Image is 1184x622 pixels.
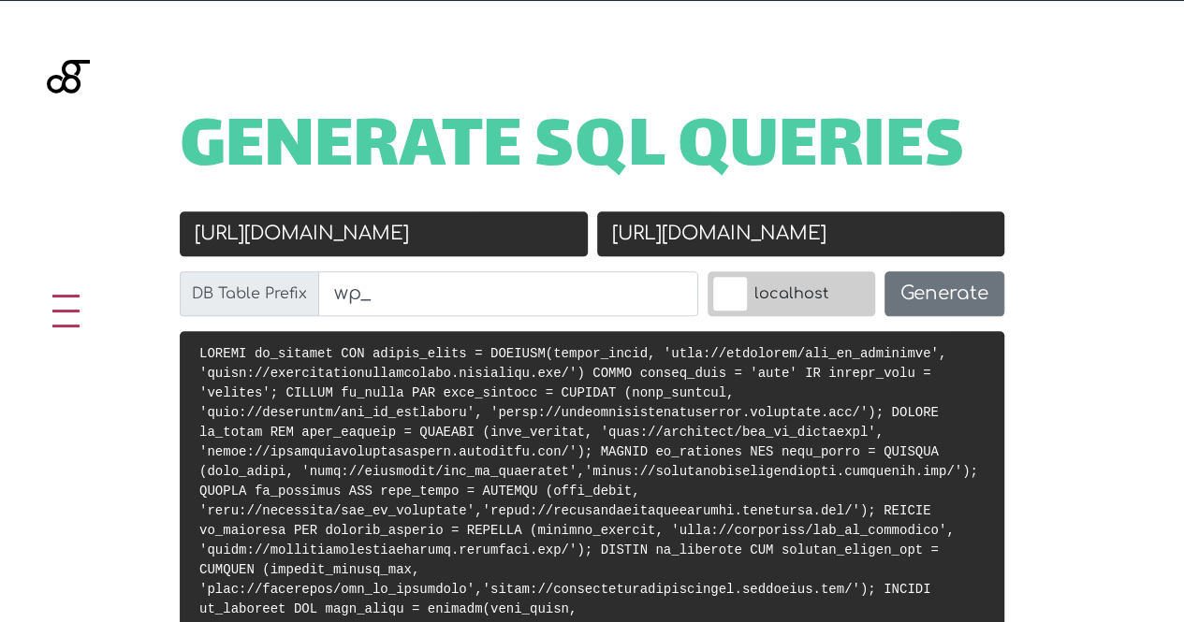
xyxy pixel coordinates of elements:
[597,211,1005,256] input: New URL
[318,271,698,316] input: wp_
[708,271,875,316] label: localhost
[180,271,319,316] label: DB Table Prefix
[180,211,588,256] input: Old URL
[180,121,965,179] span: Generate SQL Queries
[47,60,90,200] img: Blackgate
[884,271,1004,316] button: Generate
